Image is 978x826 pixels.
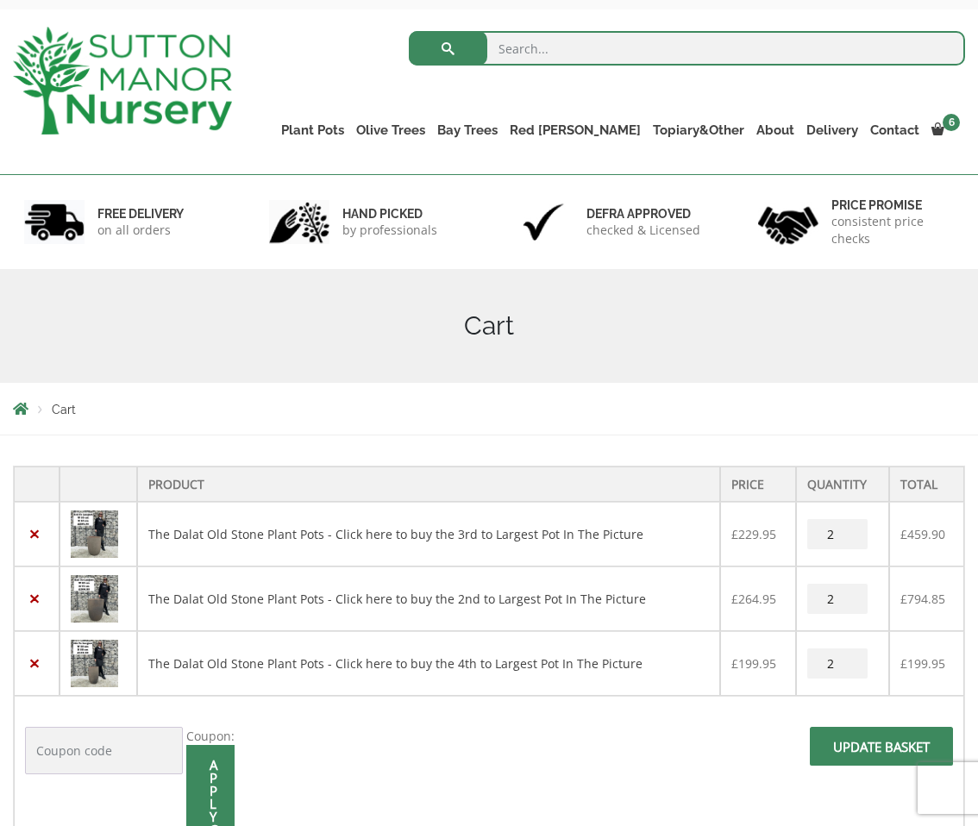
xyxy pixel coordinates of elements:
p: checked & Licensed [586,222,700,239]
label: Coupon: [186,728,235,744]
bdi: 794.85 [900,591,945,607]
bdi: 199.95 [900,655,945,672]
span: 6 [943,114,960,131]
a: The Dalat Old Stone Plant Pots - Click here to buy the 4th to Largest Pot In The Picture [148,655,643,672]
a: Remove this item [25,525,43,543]
img: 3.jpg [513,200,574,244]
a: Delivery [800,118,864,142]
h6: FREE DELIVERY [97,206,184,222]
a: Bay Trees [431,118,504,142]
a: Remove this item [25,590,43,608]
th: Quantity [796,466,889,502]
img: 2.jpg [269,200,329,244]
input: Update basket [810,727,953,766]
input: Product quantity [807,648,868,679]
bdi: 199.95 [731,655,776,672]
h6: Defra approved [586,206,700,222]
a: Plant Pots [275,118,350,142]
a: The Dalat Old Stone Plant Pots - Click here to buy the 2nd to Largest Pot In The Picture [148,591,646,607]
img: Cart - 3D590117 BD10 4363 B954 37FCB83C9F0F 1 105 c [71,575,118,623]
h1: Cart [13,310,965,341]
img: Cart - B8A6D04E 44A4 4C21 894D CDB6331086E4 1 105 c [71,640,118,687]
a: Contact [864,118,925,142]
a: Topiary&Other [647,118,750,142]
a: 6 [925,118,965,142]
span: £ [900,591,907,607]
bdi: 229.95 [731,526,776,542]
span: Cart [52,403,76,416]
th: Product [137,466,720,502]
input: Coupon code [25,727,183,774]
img: 1.jpg [24,200,85,244]
span: £ [731,526,738,542]
h6: hand picked [342,206,437,222]
img: Cart - 1FB81E4E C4EB 4BFF 9B8A 28E11CE661F4 1 105 c [71,510,118,558]
a: About [750,118,800,142]
p: consistent price checks [831,213,955,247]
th: Total [889,466,964,502]
nav: Breadcrumbs [13,402,965,416]
img: 4.jpg [758,196,818,248]
bdi: 264.95 [731,591,776,607]
th: Price [720,466,795,502]
input: Product quantity [807,519,868,549]
a: Remove this item [25,654,43,673]
span: £ [900,526,907,542]
a: The Dalat Old Stone Plant Pots - Click here to buy the 3rd to Largest Pot In The Picture [148,526,643,542]
p: by professionals [342,222,437,239]
img: logo [13,27,232,135]
h6: Price promise [831,197,955,213]
p: on all orders [97,222,184,239]
input: Search... [409,31,966,66]
span: £ [731,655,738,672]
input: Product quantity [807,584,868,614]
span: £ [900,655,907,672]
a: Olive Trees [350,118,431,142]
span: £ [731,591,738,607]
bdi: 459.90 [900,526,945,542]
a: Red [PERSON_NAME] [504,118,647,142]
